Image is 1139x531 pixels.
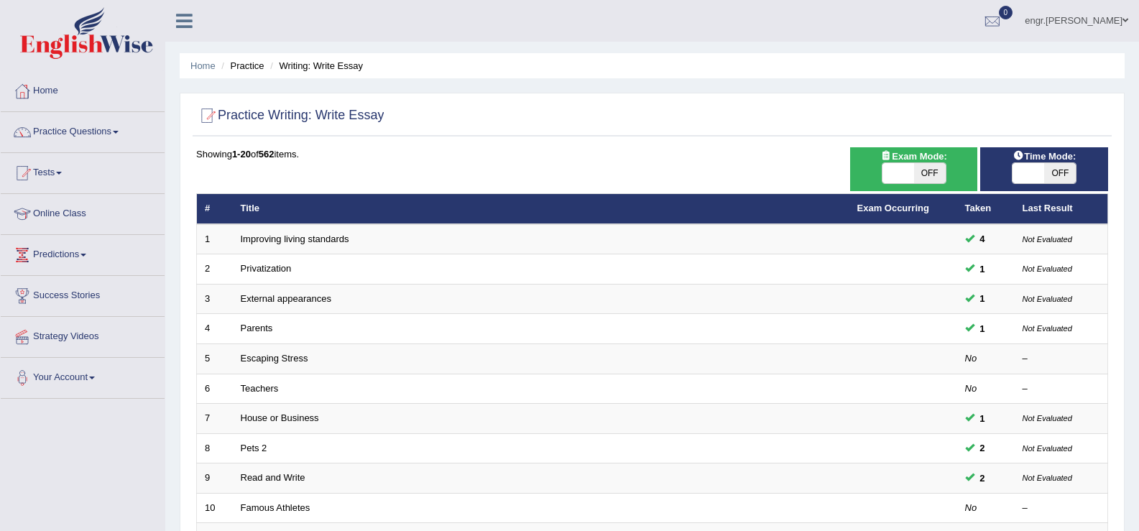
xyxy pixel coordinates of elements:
span: You can still take this question [974,321,991,336]
small: Not Evaluated [1023,414,1072,423]
small: Not Evaluated [1023,295,1072,303]
th: # [197,194,233,224]
td: 10 [197,493,233,523]
b: 1-20 [232,149,251,160]
div: – [1023,382,1100,396]
small: Not Evaluated [1023,444,1072,453]
a: Exam Occurring [857,203,929,213]
a: Tests [1,153,165,189]
th: Last Result [1015,194,1108,224]
td: 9 [197,463,233,494]
a: Improving living standards [241,234,349,244]
a: Online Class [1,194,165,230]
a: Strategy Videos [1,317,165,353]
a: Escaping Stress [241,353,308,364]
em: No [965,502,977,513]
span: OFF [1044,163,1076,183]
span: 0 [999,6,1013,19]
a: Read and Write [241,472,305,483]
div: – [1023,502,1100,515]
td: 2 [197,254,233,285]
span: You can still take this question [974,231,991,246]
a: Parents [241,323,273,333]
a: House or Business [241,412,319,423]
td: 5 [197,344,233,374]
a: Predictions [1,235,165,271]
span: You can still take this question [974,291,991,306]
span: Time Mode: [1007,149,1082,164]
th: Title [233,194,849,224]
a: Home [1,71,165,107]
h2: Practice Writing: Write Essay [196,105,384,126]
b: 562 [259,149,275,160]
div: – [1023,352,1100,366]
a: Privatization [241,263,292,274]
a: Pets 2 [241,443,267,453]
span: Exam Mode: [875,149,952,164]
span: You can still take this question [974,440,991,456]
small: Not Evaluated [1023,474,1072,482]
span: You can still take this question [974,471,991,486]
td: 6 [197,374,233,404]
td: 7 [197,404,233,434]
a: Success Stories [1,276,165,312]
div: Show exams occurring in exams [850,147,978,191]
a: Practice Questions [1,112,165,148]
small: Not Evaluated [1023,324,1072,333]
td: 3 [197,284,233,314]
a: Home [190,60,216,71]
a: Your Account [1,358,165,394]
th: Taken [957,194,1015,224]
td: 8 [197,433,233,463]
div: Showing of items. [196,147,1108,161]
td: 1 [197,224,233,254]
a: Famous Athletes [241,502,310,513]
li: Writing: Write Essay [267,59,363,73]
small: Not Evaluated [1023,235,1072,244]
a: Teachers [241,383,279,394]
td: 4 [197,314,233,344]
small: Not Evaluated [1023,264,1072,273]
span: OFF [914,163,946,183]
em: No [965,383,977,394]
span: You can still take this question [974,411,991,426]
span: You can still take this question [974,262,991,277]
li: Practice [218,59,264,73]
em: No [965,353,977,364]
a: External appearances [241,293,331,304]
